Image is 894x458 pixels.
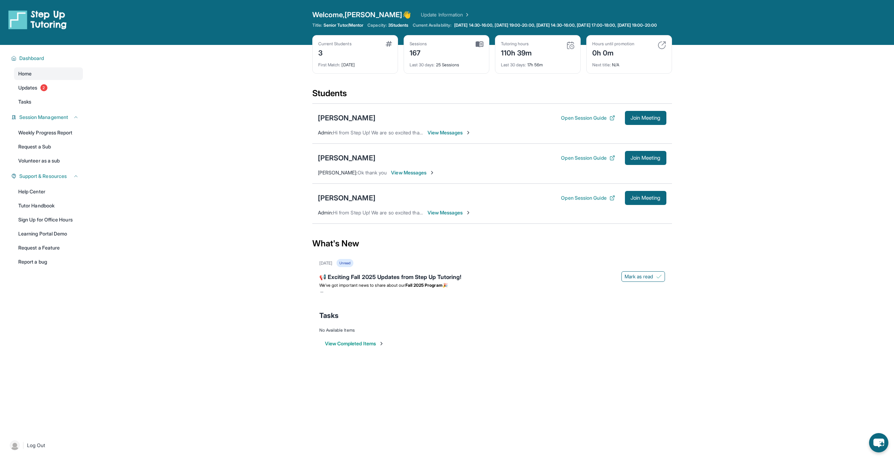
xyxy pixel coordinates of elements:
[14,126,83,139] a: Weekly Progress Report
[658,41,666,49] img: card
[312,228,672,259] div: What's New
[318,62,341,67] span: First Match :
[19,55,44,62] span: Dashboard
[621,271,665,282] button: Mark as read
[501,47,532,58] div: 110h 39m
[18,98,31,105] span: Tasks
[27,442,45,449] span: Log Out
[561,114,615,121] button: Open Session Guide
[14,241,83,254] a: Request a Feature
[17,114,79,121] button: Session Management
[337,259,353,267] div: Unread
[501,41,532,47] div: Tutoring hours
[14,67,83,80] a: Home
[319,283,405,288] span: We’ve got important news to share about our
[631,156,661,160] span: Join Meeting
[561,154,615,161] button: Open Session Guide
[325,340,384,347] button: View Completed Items
[318,193,376,203] div: [PERSON_NAME]
[421,11,470,18] a: Update Information
[7,438,83,453] a: |Log Out
[592,41,634,47] div: Hours until promotion
[656,274,662,279] img: Mark as read
[14,140,83,153] a: Request a Sub
[312,22,322,28] span: Title:
[319,327,665,333] div: No Available Items
[592,58,666,68] div: N/A
[319,260,332,266] div: [DATE]
[465,130,471,135] img: Chevron-Right
[14,81,83,94] a: Updates2
[410,62,435,67] span: Last 30 days :
[391,169,435,176] span: View Messages
[318,41,352,47] div: Current Students
[428,209,471,216] span: View Messages
[566,41,575,49] img: card
[40,84,47,91] span: 2
[631,196,661,200] span: Join Meeting
[443,283,448,288] span: 🎉
[625,273,653,280] span: Mark as read
[14,199,83,212] a: Tutor Handbook
[318,58,392,68] div: [DATE]
[19,173,67,180] span: Support & Resources
[318,210,333,215] span: Admin :
[592,62,611,67] span: Next title :
[318,130,333,135] span: Admin :
[358,170,387,175] span: Ok thank you
[318,153,376,163] div: [PERSON_NAME]
[22,441,24,450] span: |
[454,22,657,28] span: [DATE] 14:30-16:00, [DATE] 19:00-20:00, [DATE] 14:30-16:00, [DATE] 17:00-18:00, [DATE] 19:00-20:00
[14,213,83,226] a: Sign Up for Office Hours
[869,433,888,452] button: chat-button
[625,191,666,205] button: Join Meeting
[410,41,427,47] div: Sessions
[388,22,409,28] span: 3 Students
[319,311,339,320] span: Tasks
[19,114,68,121] span: Session Management
[367,22,387,28] span: Capacity:
[14,185,83,198] a: Help Center
[410,47,427,58] div: 167
[312,10,411,20] span: Welcome, [PERSON_NAME] 👋
[429,170,435,175] img: Chevron-Right
[428,129,471,136] span: View Messages
[463,11,470,18] img: Chevron Right
[631,116,661,120] span: Join Meeting
[324,22,363,28] span: Senior Tutor/Mentor
[333,210,869,215] span: Hi from Step Up! We are so excited that you are matched with one another. Please use this space t...
[14,255,83,268] a: Report a bug
[17,173,79,180] button: Support & Resources
[318,170,358,175] span: [PERSON_NAME] :
[14,227,83,240] a: Learning Portal Demo
[14,95,83,108] a: Tasks
[312,88,672,103] div: Students
[17,55,79,62] button: Dashboard
[625,151,666,165] button: Join Meeting
[318,47,352,58] div: 3
[453,22,658,28] a: [DATE] 14:30-16:00, [DATE] 19:00-20:00, [DATE] 14:30-16:00, [DATE] 17:00-18:00, [DATE] 19:00-20:00
[476,41,483,47] img: card
[319,273,665,283] div: 📢 Exciting Fall 2025 Updates from Step Up Tutoring!
[413,22,451,28] span: Current Availability:
[8,10,67,29] img: logo
[18,70,32,77] span: Home
[410,58,483,68] div: 25 Sessions
[625,111,666,125] button: Join Meeting
[501,58,575,68] div: 17h 56m
[405,283,443,288] strong: Fall 2025 Program
[501,62,526,67] span: Last 30 days :
[333,130,887,135] span: Hi from Step Up! We are so excited that you are matched with one another. Please use this space t...
[18,84,38,91] span: Updates
[386,41,392,47] img: card
[318,113,376,123] div: [PERSON_NAME]
[561,194,615,201] button: Open Session Guide
[465,210,471,215] img: Chevron-Right
[592,47,634,58] div: 0h 0m
[10,440,20,450] img: user-img
[14,154,83,167] a: Volunteer as a sub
